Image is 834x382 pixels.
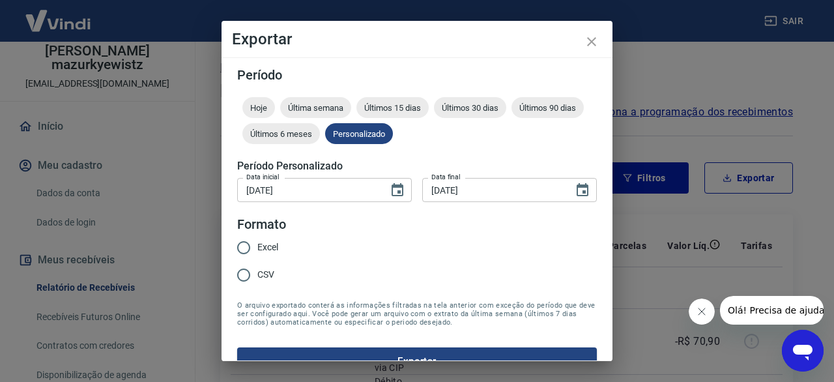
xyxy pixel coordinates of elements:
div: Última semana [280,97,351,118]
label: Data inicial [246,172,280,182]
span: Personalizado [325,129,393,139]
span: Última semana [280,103,351,113]
span: Olá! Precisa de ajuda? [8,9,109,20]
button: Choose date, selected date is 20 de ago de 2025 [384,177,410,203]
div: Últimos 6 meses [242,123,320,144]
input: DD/MM/YYYY [422,178,564,202]
div: Personalizado [325,123,393,144]
span: Últimos 30 dias [434,103,506,113]
button: Exportar [237,347,597,375]
span: Últimos 6 meses [242,129,320,139]
span: Excel [257,241,278,254]
span: Hoje [242,103,275,113]
iframe: Mensagem da empresa [720,296,824,325]
span: O arquivo exportado conterá as informações filtradas na tela anterior com exceção do período que ... [237,301,597,327]
h5: Período Personalizado [237,160,597,173]
span: Últimos 15 dias [356,103,429,113]
h5: Período [237,68,597,81]
span: Últimos 90 dias [511,103,584,113]
div: Últimos 90 dias [511,97,584,118]
button: Choose date, selected date is 26 de ago de 2025 [569,177,596,203]
legend: Formato [237,215,286,234]
div: Últimos 30 dias [434,97,506,118]
div: Hoje [242,97,275,118]
span: CSV [257,268,274,282]
div: Últimos 15 dias [356,97,429,118]
iframe: Botão para abrir a janela de mensagens [782,330,824,372]
input: DD/MM/YYYY [237,178,379,202]
h4: Exportar [232,31,602,47]
iframe: Fechar mensagem [689,299,715,325]
button: close [576,26,607,57]
label: Data final [431,172,461,182]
